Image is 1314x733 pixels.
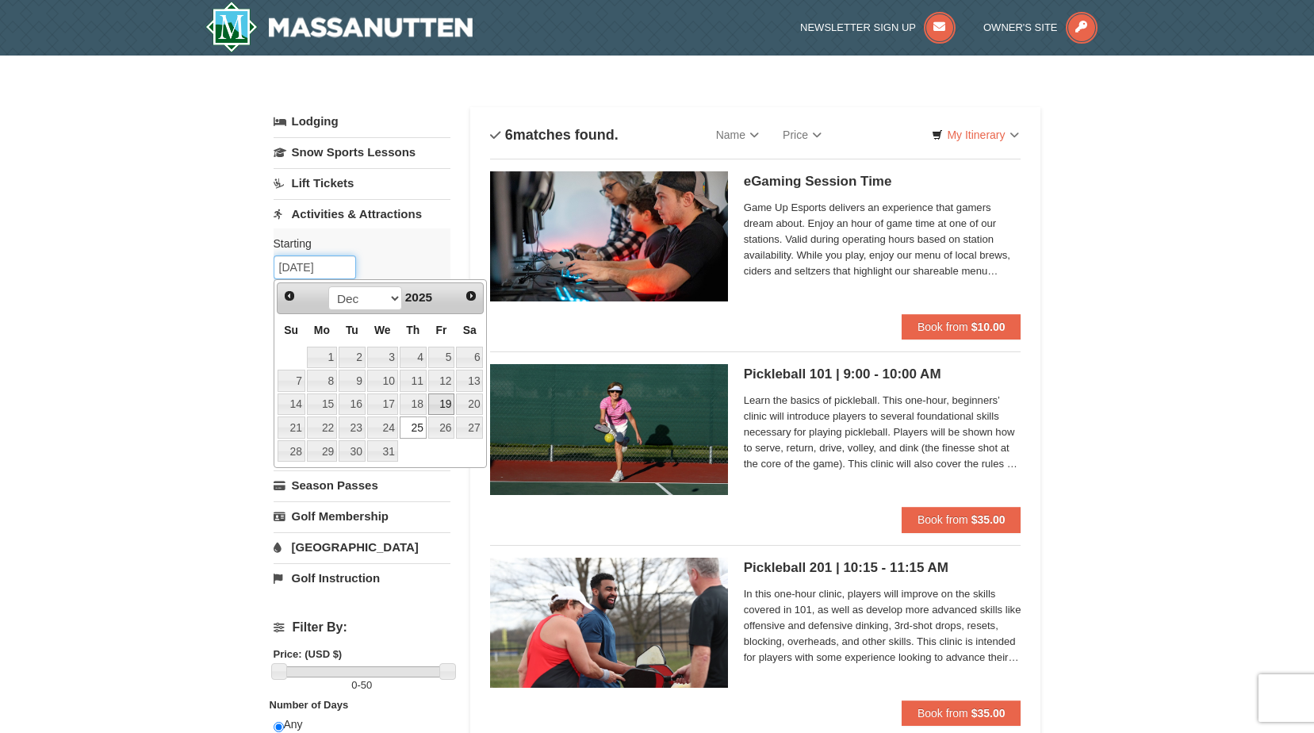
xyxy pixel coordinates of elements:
[367,393,398,416] a: 17
[400,393,427,416] a: 18
[307,416,337,439] a: 22
[270,699,349,711] strong: Number of Days
[456,347,483,369] a: 6
[921,123,1029,147] a: My Itinerary
[704,119,771,151] a: Name
[983,21,1058,33] span: Owner's Site
[902,507,1021,532] button: Book from $35.00
[374,324,391,336] span: Wednesday
[428,393,455,416] a: 19
[339,370,366,392] a: 9
[307,347,337,369] a: 1
[339,393,366,416] a: 16
[278,440,305,462] a: 28
[744,586,1021,666] span: In this one-hour clinic, players will improve on the skills covered in 101, as well as develop mo...
[971,320,1006,333] strong: $10.00
[406,324,419,336] span: Thursday
[278,370,305,392] a: 7
[274,648,343,660] strong: Price: (USD $)
[284,324,298,336] span: Sunday
[428,347,455,369] a: 5
[307,370,337,392] a: 8
[456,416,483,439] a: 27
[274,107,450,136] a: Lodging
[279,285,301,307] a: Prev
[205,2,473,52] a: Massanutten Resort
[490,558,728,688] img: 6619873-754-2a4143a7.jpg
[902,700,1021,726] button: Book from $35.00
[339,440,366,462] a: 30
[771,119,833,151] a: Price
[367,370,398,392] a: 10
[918,320,968,333] span: Book from
[428,416,455,439] a: 26
[456,370,483,392] a: 13
[274,677,450,693] label: -
[274,563,450,593] a: Golf Instruction
[283,290,296,302] span: Prev
[400,416,427,439] a: 25
[274,168,450,198] a: Lift Tickets
[361,679,372,691] span: 50
[744,174,1021,190] h5: eGaming Session Time
[971,513,1006,526] strong: $35.00
[274,199,450,228] a: Activities & Attractions
[307,393,337,416] a: 15
[983,21,1098,33] a: Owner's Site
[274,137,450,167] a: Snow Sports Lessons
[744,200,1021,279] span: Game Up Esports delivers an experience that gamers dream about. Enjoy an hour of game time at one...
[436,324,447,336] span: Friday
[367,347,398,369] a: 3
[463,324,477,336] span: Saturday
[400,347,427,369] a: 4
[351,679,357,691] span: 0
[456,393,483,416] a: 20
[278,416,305,439] a: 21
[460,285,482,307] a: Next
[274,620,450,635] h4: Filter By:
[314,324,330,336] span: Monday
[800,21,916,33] span: Newsletter Sign Up
[367,416,398,439] a: 24
[400,370,427,392] a: 11
[744,560,1021,576] h5: Pickleball 201 | 10:15 - 11:15 AM
[339,416,366,439] a: 23
[205,2,473,52] img: Massanutten Resort Logo
[278,393,305,416] a: 14
[274,470,450,500] a: Season Passes
[744,393,1021,472] span: Learn the basics of pickleball. This one-hour, beginners’ clinic will introduce players to severa...
[918,513,968,526] span: Book from
[902,314,1021,340] button: Book from $10.00
[918,707,968,720] span: Book from
[490,364,728,494] img: 6619873-756-07674e42.jpg
[339,347,366,369] a: 2
[744,366,1021,382] h5: Pickleball 101 | 9:00 - 10:00 AM
[274,236,439,251] label: Starting
[405,290,432,304] span: 2025
[307,440,337,462] a: 29
[428,370,455,392] a: 12
[490,127,619,143] h4: matches found.
[465,290,477,302] span: Next
[274,501,450,531] a: Golf Membership
[346,324,358,336] span: Tuesday
[490,171,728,301] img: 19664770-34-0b975b5b.jpg
[971,707,1006,720] strong: $35.00
[274,532,450,562] a: [GEOGRAPHIC_DATA]
[367,440,398,462] a: 31
[505,127,513,143] span: 6
[800,21,956,33] a: Newsletter Sign Up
